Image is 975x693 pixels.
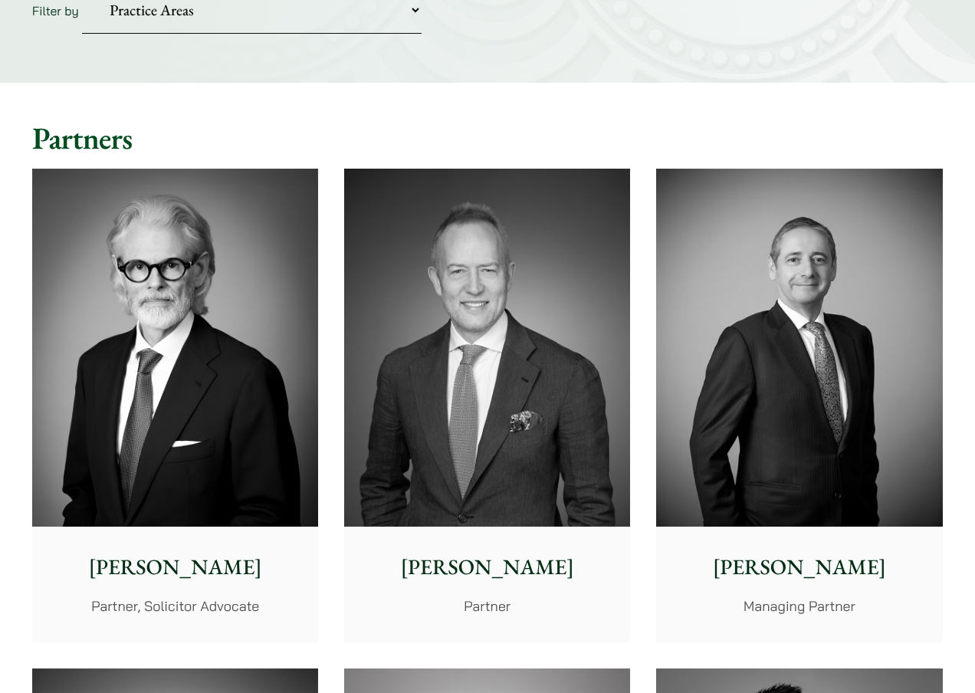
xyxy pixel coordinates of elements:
p: [PERSON_NAME] [668,551,930,583]
p: Partner [356,596,618,616]
p: Managing Partner [668,596,930,616]
p: Partner, Solicitor Advocate [44,596,306,616]
a: [PERSON_NAME] Partner, Solicitor Advocate [32,169,318,642]
a: [PERSON_NAME] Partner [344,169,630,642]
a: [PERSON_NAME] Managing Partner [656,169,942,642]
h2: Partners [32,120,943,156]
p: [PERSON_NAME] [356,551,618,583]
p: [PERSON_NAME] [44,551,306,583]
label: Filter by [32,3,79,18]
